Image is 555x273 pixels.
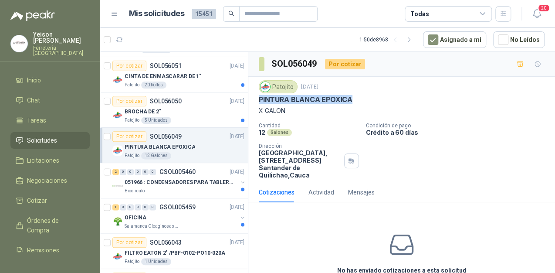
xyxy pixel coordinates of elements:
[348,188,375,197] div: Mensajes
[125,117,139,124] p: Patojito
[125,143,195,151] p: PINTURA BLANCA EPOXICA
[10,172,90,189] a: Negociaciones
[150,98,182,104] p: SOL056050
[10,92,90,109] a: Chat
[141,152,171,159] div: 12 Galones
[112,131,146,142] div: Por cotizar
[27,75,41,85] span: Inicio
[33,31,90,44] p: Yeison [PERSON_NAME]
[112,181,123,191] img: Company Logo
[259,123,359,129] p: Cantidad
[33,45,90,56] p: Ferretería [GEOGRAPHIC_DATA]
[259,188,294,197] div: Cotizaciones
[112,202,246,230] a: 1 0 0 0 0 0 GSOL005459[DATE] Company LogoOFICINASalamanca Oleaginosas SAS
[10,112,90,129] a: Tareas
[125,178,233,187] p: 051966 : CONDENSADORES PARA TABLERO PRINCIPAL L1
[230,133,244,141] p: [DATE]
[259,149,341,179] p: [GEOGRAPHIC_DATA], [STREET_ADDRESS] Santander de Quilichao , Cauca
[149,169,156,175] div: 0
[100,92,248,128] a: Por cotizarSOL056050[DATE] Company LogoBROCHA DE 2"Patojito5 Unidades
[325,59,365,69] div: Por cotizar
[27,246,59,255] span: Remisiones
[135,169,141,175] div: 0
[141,258,171,265] div: 1 Unidades
[141,82,166,89] div: 20 Rollos
[120,204,126,210] div: 0
[10,152,90,169] a: Licitaciones
[10,72,90,89] a: Inicio
[125,214,146,222] p: OFICINA
[112,61,146,71] div: Por cotizar
[125,249,225,257] p: FILTRO EATON 2" /PBF-0102-PO10-020A
[112,169,119,175] div: 2
[538,4,550,12] span: 20
[230,239,244,247] p: [DATE]
[230,203,244,212] p: [DATE]
[410,9,429,19] div: Todas
[142,204,149,210] div: 0
[135,204,141,210] div: 0
[10,132,90,149] a: Solicitudes
[230,97,244,106] p: [DATE]
[112,145,123,156] img: Company Logo
[10,10,55,21] img: Logo peakr
[141,117,171,124] div: 5 Unidades
[127,204,134,210] div: 0
[150,239,182,246] p: SOL056043
[10,212,90,239] a: Órdenes de Compra
[366,123,552,129] p: Condición de pago
[259,106,545,116] p: X GALON
[27,116,46,125] span: Tareas
[100,128,248,163] a: Por cotizarSOL056049[DATE] Company LogoPINTURA BLANCA EPOXICAPatojito12 Galones
[271,57,318,71] h3: SOL056049
[308,188,334,197] div: Actividad
[100,57,248,92] a: Por cotizarSOL056051[DATE] Company LogoCINTA DE ENMASCARAR DE 1"Patojito20 Rollos
[112,251,123,262] img: Company Logo
[27,156,59,165] span: Licitaciones
[259,80,298,93] div: Patojito
[359,33,416,47] div: 1 - 50 de 8968
[192,9,216,19] span: 15451
[267,129,292,136] div: Galones
[230,168,244,176] p: [DATE]
[529,6,545,22] button: 20
[259,129,265,136] p: 12
[125,72,201,81] p: CINTA DE ENMASCARAR DE 1"
[27,136,57,145] span: Solicitudes
[112,216,123,226] img: Company Logo
[112,110,123,120] img: Company Logo
[125,188,145,195] p: Biocirculo
[112,96,146,106] div: Por cotizar
[159,204,196,210] p: GSOL005459
[27,216,81,235] span: Órdenes de Compra
[230,62,244,70] p: [DATE]
[10,192,90,209] a: Cotizar
[129,7,185,20] h1: Mis solicitudes
[125,108,161,116] p: BROCHA DE 2"
[150,133,182,140] p: SOL056049
[259,95,352,104] p: PINTURA BLANCA EPOXICA
[11,35,27,52] img: Company Logo
[112,75,123,85] img: Company Logo
[159,169,196,175] p: GSOL005460
[27,196,47,205] span: Cotizar
[100,234,248,269] a: Por cotizarSOL056043[DATE] Company LogoFILTRO EATON 2" /PBF-0102-PO10-020APatojito1 Unidades
[423,31,486,48] button: Asignado a mi
[112,237,146,248] div: Por cotizar
[493,31,545,48] button: No Leídos
[150,63,182,69] p: SOL056051
[112,167,246,195] a: 2 0 0 0 0 0 GSOL005460[DATE] Company Logo051966 : CONDENSADORES PARA TABLERO PRINCIPAL L1Biocirculo
[228,10,234,17] span: search
[366,129,552,136] p: Crédito a 60 días
[125,223,179,230] p: Salamanca Oleaginosas SAS
[259,143,341,149] p: Dirección
[112,204,119,210] div: 1
[125,152,139,159] p: Patojito
[120,169,126,175] div: 0
[127,169,134,175] div: 0
[125,82,139,89] p: Patojito
[142,169,149,175] div: 0
[261,82,270,92] img: Company Logo
[149,204,156,210] div: 0
[10,242,90,259] a: Remisiones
